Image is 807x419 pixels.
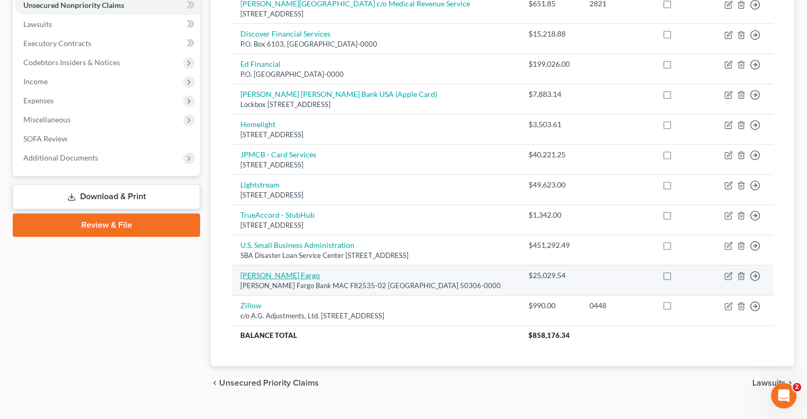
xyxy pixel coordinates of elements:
[240,180,280,189] a: Lightstream
[528,240,572,251] div: $451,292.49
[528,270,572,281] div: $25,029.54
[23,96,54,105] span: Expenses
[752,379,794,387] button: Lawsuits chevron_right
[240,120,275,129] a: Homelight
[13,184,200,209] a: Download & Print
[528,300,572,311] div: $990.00
[528,210,572,220] div: $1,342.00
[589,300,645,311] div: 0448
[752,379,786,387] span: Lawsuits
[240,271,320,280] a: [PERSON_NAME] Fargo
[240,281,511,291] div: [PERSON_NAME] Fargo Bank MAC F82535-02 [GEOGRAPHIC_DATA] 50306-0000
[528,89,572,100] div: $7,883.14
[23,77,48,86] span: Income
[23,20,52,29] span: Lawsuits
[771,383,796,408] iframe: Intercom live chat
[15,15,200,34] a: Lawsuits
[219,379,319,387] span: Unsecured Priority Claims
[240,100,511,110] div: Lockbox [STREET_ADDRESS]
[240,39,511,49] div: P.O. Box 6103, [GEOGRAPHIC_DATA]-0000
[528,149,572,160] div: $40,221.25
[240,240,354,249] a: U.S. Small Business Administration
[240,59,281,68] a: Ed Financial
[23,115,71,124] span: Miscellaneous
[15,129,200,148] a: SOFA Review
[786,379,794,387] i: chevron_right
[15,34,200,53] a: Executory Contracts
[240,190,511,200] div: [STREET_ADDRESS]
[23,1,124,10] span: Unsecured Nonpriority Claims
[528,180,572,190] div: $49,623.00
[240,311,511,321] div: c/o A.G. Adjustments, Ltd. [STREET_ADDRESS]
[23,39,91,48] span: Executory Contracts
[211,379,219,387] i: chevron_left
[23,134,67,143] span: SOFA Review
[240,220,511,230] div: [STREET_ADDRESS]
[23,153,98,162] span: Additional Documents
[240,210,315,219] a: TrueAccord - StubHub
[240,130,511,140] div: [STREET_ADDRESS]
[240,90,437,99] a: [PERSON_NAME] [PERSON_NAME] Bank USA (Apple Card)
[240,69,511,79] div: P.O. [GEOGRAPHIC_DATA]-0000
[240,301,262,310] a: Zillow
[528,331,570,340] span: $858,176.34
[528,59,572,69] div: $199,026.00
[240,160,511,170] div: [STREET_ADDRESS]
[793,383,801,391] span: 2
[232,326,520,345] th: Balance Total
[23,58,120,67] span: Codebtors Insiders & Notices
[240,251,511,261] div: SBA Disaster Loan Service Center [STREET_ADDRESS]
[240,150,316,159] a: JPMCB - Card Services
[13,213,200,237] a: Review & File
[240,29,331,38] a: Discover Financial Services
[528,29,572,39] div: $15,218.88
[211,379,319,387] button: chevron_left Unsecured Priority Claims
[240,9,511,19] div: [STREET_ADDRESS]
[528,119,572,130] div: $3,503.61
